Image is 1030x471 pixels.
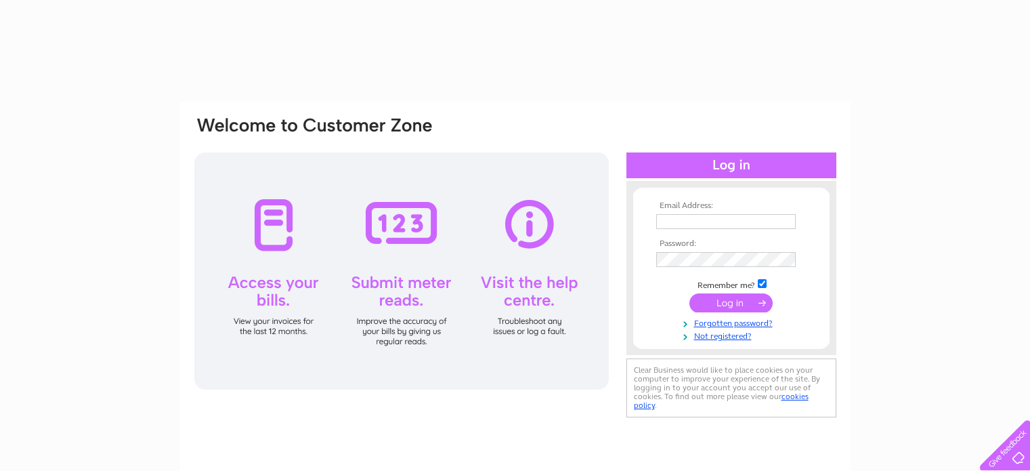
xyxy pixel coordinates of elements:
a: Forgotten password? [656,316,810,329]
input: Submit [689,293,773,312]
a: Not registered? [656,329,810,342]
th: Email Address: [653,201,810,211]
div: Clear Business would like to place cookies on your computer to improve your experience of the sit... [626,359,836,417]
a: cookies policy [634,392,809,410]
th: Password: [653,239,810,249]
td: Remember me? [653,277,810,291]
